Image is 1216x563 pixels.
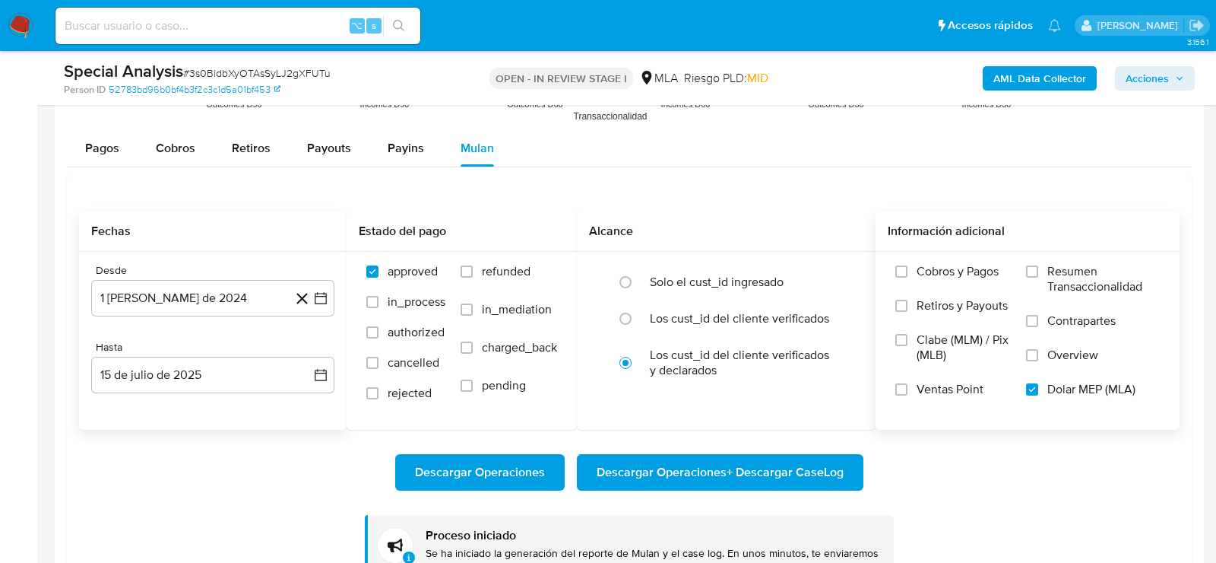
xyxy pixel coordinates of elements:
b: AML Data Collector [993,66,1086,91]
b: Special Analysis [64,59,183,83]
b: Person ID [64,83,106,97]
div: MLA [639,70,678,87]
span: 3.156.1 [1187,36,1208,48]
button: Acciones [1115,66,1195,91]
span: Accesos rápidos [948,17,1033,33]
span: ⌥ [351,18,363,33]
p: OPEN - IN REVIEW STAGE I [489,68,633,89]
p: lourdes.morinigo@mercadolibre.com [1097,18,1183,33]
span: MID [747,69,768,87]
span: # 3s0BidbXyOTAsSyLJ2gXFUTu [183,65,331,81]
button: AML Data Collector [983,66,1097,91]
input: Buscar usuario o caso... [55,16,420,36]
span: Riesgo PLD: [684,70,768,87]
a: Salir [1189,17,1205,33]
span: Acciones [1126,66,1169,91]
button: search-icon [383,15,414,37]
span: s [372,18,376,33]
a: 52783bd96b0bf4b3f2c3c1d5a01bf453 [109,83,280,97]
a: Notificaciones [1048,19,1061,32]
